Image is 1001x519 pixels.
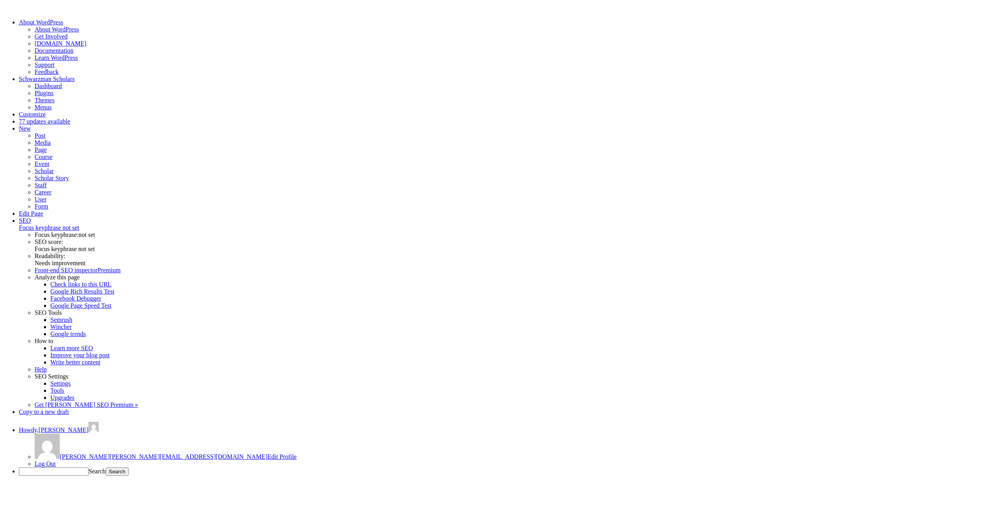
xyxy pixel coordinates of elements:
[110,453,267,460] span: [PERSON_NAME][EMAIL_ADDRESS][DOMAIN_NAME]
[39,427,88,433] span: [PERSON_NAME]
[35,146,47,153] a: Page
[267,453,297,460] span: Edit Profile
[35,175,69,181] a: Scholar Story
[19,83,998,97] ul: Schwarzman Scholars
[35,196,46,203] a: User
[19,434,998,467] ul: Howdy, Simon Attfield
[35,90,53,96] a: Plugins
[35,309,998,316] div: SEO Tools
[35,338,998,345] div: How to
[35,83,62,89] a: Dashboard
[19,40,998,76] ul: About WordPress
[35,267,121,273] a: Front-end SEO inspector
[19,224,998,231] div: Focus keyphrase not set
[19,26,998,40] ul: About WordPress
[50,331,86,337] a: Google trends
[88,468,106,475] label: Search
[50,288,114,295] a: Google Rich Results Test
[19,111,46,118] a: Customize
[50,302,111,309] a: Google Page Speed Test
[50,281,112,288] a: Check links to this URL
[22,118,70,125] span: 7 updates available
[35,33,68,40] a: Get Involved
[19,224,79,231] span: Focus keyphrase not set
[50,359,100,366] a: Write better content
[35,203,48,210] a: Form
[60,453,110,460] span: [PERSON_NAME]
[35,460,56,467] a: Log Out
[35,274,998,281] div: Analyze this page
[50,295,101,302] a: Facebook Debugger
[35,238,998,253] div: SEO score:
[35,231,998,238] div: Focus keyphrase:
[19,97,998,111] ul: Schwarzman Scholars
[35,401,138,408] a: Get [PERSON_NAME] SEO Premium »
[19,408,69,415] span: Copy to a new draft
[35,153,52,160] a: Course
[35,97,55,103] a: Themes
[35,68,59,75] a: Feedback
[19,217,31,224] span: SEO
[19,118,22,125] span: 7
[35,246,998,253] div: Focus keyphrase not set
[35,61,55,68] a: Support
[79,231,95,238] span: not set
[35,104,52,111] a: Menus
[50,394,74,401] a: Upgrades
[19,210,43,217] a: Edit Page
[19,132,998,210] ul: New
[19,427,99,433] a: Howdy,
[35,26,79,33] a: About WordPress
[35,54,78,61] a: Learn WordPress
[19,19,63,26] span: About WordPress
[35,253,998,267] div: Readability:
[35,260,85,266] span: Needs improvement
[35,260,998,267] div: Needs improvement
[35,40,87,47] a: [DOMAIN_NAME]
[50,316,72,323] a: Semrush
[50,323,72,330] a: Wincher
[35,139,51,146] a: Media
[35,47,74,54] a: Documentation
[35,168,54,174] a: Scholar
[35,189,52,196] a: Career
[35,366,47,373] a: Help
[35,182,47,188] a: Staff
[50,380,71,387] a: Settings
[35,132,46,139] a: Post
[19,76,75,82] a: Schwarzman Scholars
[50,345,93,351] a: Learn more SEO
[35,373,998,380] div: SEO Settings
[98,267,121,273] span: Premium
[19,125,31,132] span: New
[3,19,998,476] div: Toolbar
[106,467,129,476] input: Search
[35,246,95,252] span: Focus keyphrase not set
[50,352,110,358] a: Improve your blog post
[50,387,64,394] a: Tools
[35,161,49,167] a: Event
